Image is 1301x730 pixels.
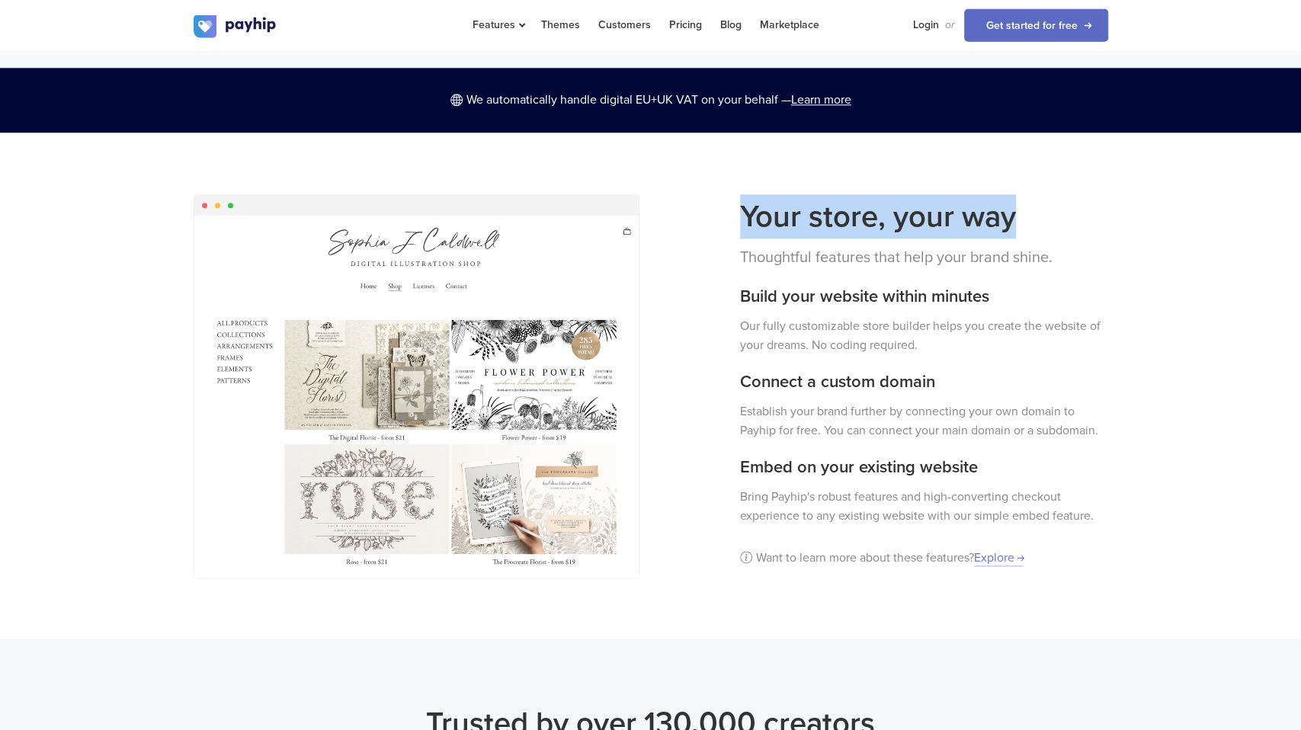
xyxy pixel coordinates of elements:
h3: Embed on your existing website [740,456,1108,481]
p: Our fully customizable store builder helps you create the website of your dreams. No coding requi... [740,318,1108,356]
a: Explore [974,551,1023,567]
h3: Connect a custom domain [740,371,1108,395]
img: digital-illustration-shop.png [194,216,639,578]
p: Establish your brand further by connecting your own domain to Payhip for free. You can connect yo... [740,403,1108,441]
h3: Build your website within minutes [740,286,1108,310]
img: logo.svg [194,15,277,38]
p: Want to learn more about these features? [740,549,1108,568]
p: Thoughtful features that help your brand shine. [740,247,1108,271]
a: Get started for free [964,9,1108,42]
p: Bring Payhip's robust features and high-converting checkout experience to any existing website wi... [740,488,1108,527]
h2: Your store, your way [740,195,1108,239]
span: Features [473,18,523,31]
a: Learn more [791,93,851,108]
